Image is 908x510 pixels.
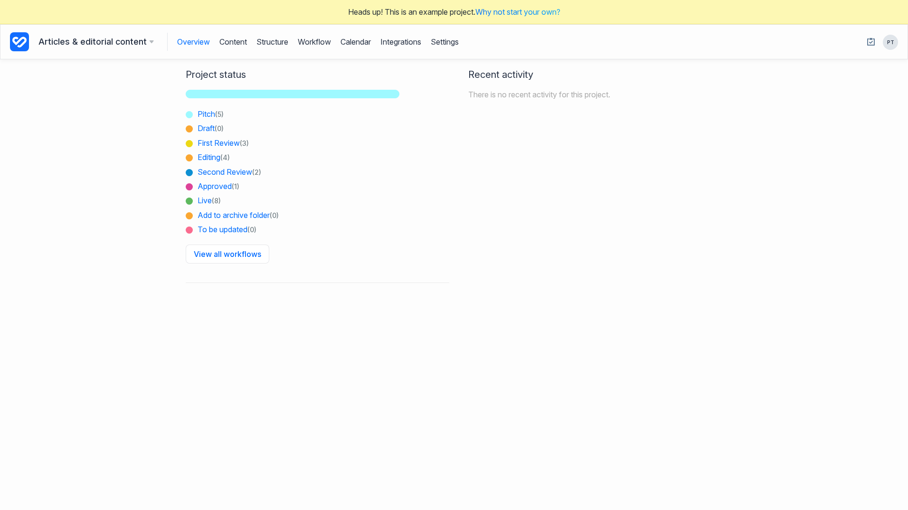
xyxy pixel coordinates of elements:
[186,136,255,150] a: First Review(3)
[883,35,898,50] span: PT
[186,165,267,179] a: Second Review(2)
[252,168,261,176] span: (2)
[186,193,221,208] span: Live
[186,179,246,193] a: Approved(1)
[468,69,722,80] h2: Recent activity
[298,33,331,51] a: Workflow
[186,136,249,150] span: First Review
[186,121,230,135] a: Draft(0)
[256,33,288,51] a: Structure
[186,222,256,236] span: To be updated
[186,245,269,264] a: View all workflows
[186,179,239,193] span: Approved
[247,226,256,234] span: (0)
[240,139,249,147] span: (3)
[186,222,263,236] a: To be updated(0)
[468,90,722,99] div: There is no recent activity for this project.
[270,211,279,219] span: (0)
[186,150,230,164] span: Editing
[882,34,899,50] button: PT
[340,33,371,51] a: Calendar
[212,197,221,205] span: (8)
[232,182,239,190] span: (1)
[186,107,224,121] span: Pitch
[186,107,230,121] a: Pitch(5)
[380,33,421,51] a: Integrations
[177,33,210,51] a: Overview
[220,153,230,161] span: (4)
[186,150,236,164] a: Editing(4)
[475,7,560,17] a: Why not start your own?
[186,165,261,179] span: Second Review
[186,208,285,222] a: Add to archive folder(0)
[215,124,224,132] span: (0)
[219,33,247,51] a: Content
[186,121,224,135] span: Draft
[38,35,154,48] button: Articles & editorial content
[431,33,459,51] a: Settings
[186,69,449,80] h2: Project status
[186,193,227,208] a: Live(8)
[186,208,279,222] span: Add to archive folder
[215,110,224,118] span: (5)
[186,90,399,98] td: Pitch: 22%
